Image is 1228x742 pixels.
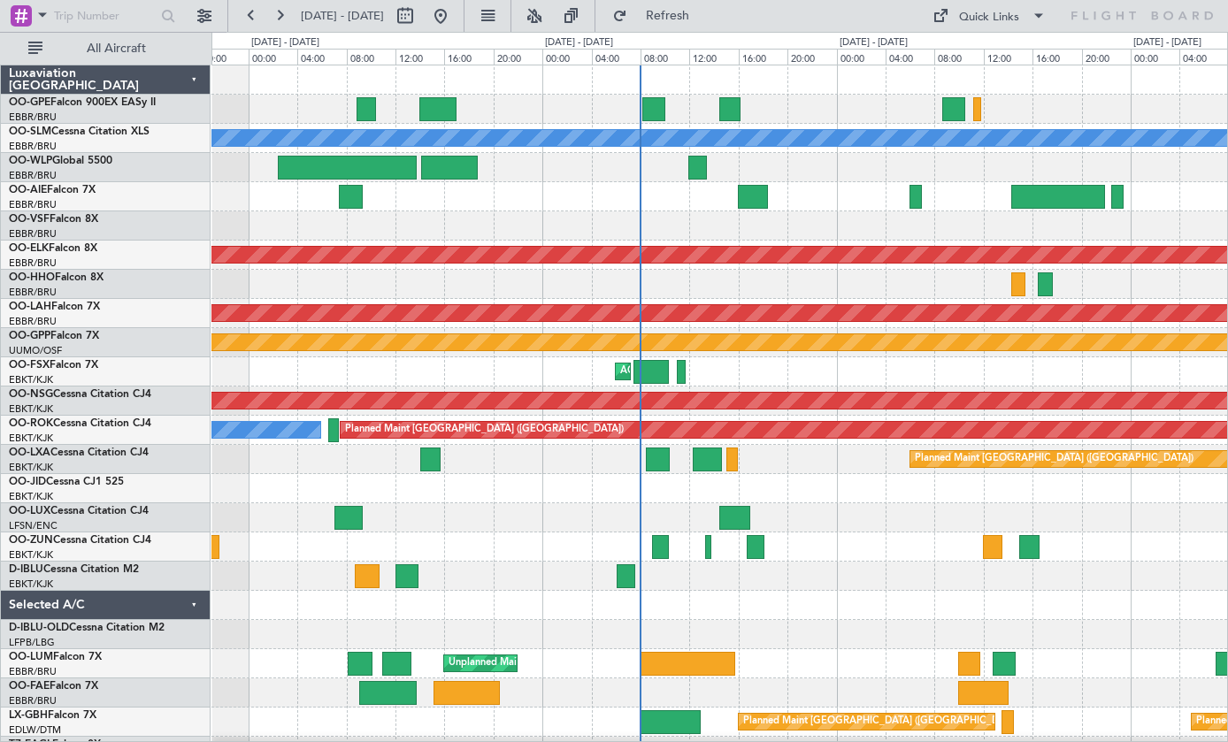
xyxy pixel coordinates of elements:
[9,302,100,312] a: OO-LAHFalcon 7X
[9,623,69,633] span: D-IBLU-OLD
[9,694,57,708] a: EBBR/BRU
[9,723,61,737] a: EDLW/DTM
[9,111,57,124] a: EBBR/BRU
[345,417,624,443] div: Planned Maint [GEOGRAPHIC_DATA] ([GEOGRAPHIC_DATA])
[9,185,47,195] span: OO-AIE
[9,418,151,429] a: OO-ROKCessna Citation CJ4
[9,169,57,182] a: EBBR/BRU
[9,243,97,254] a: OO-ELKFalcon 8X
[592,49,641,65] div: 04:00
[9,315,57,328] a: EBBR/BRU
[9,214,98,225] a: OO-VSFFalcon 8X
[9,652,53,662] span: OO-LUM
[9,256,57,270] a: EBBR/BRU
[840,35,908,50] div: [DATE] - [DATE]
[449,650,781,677] div: Unplanned Maint [GEOGRAPHIC_DATA] ([GEOGRAPHIC_DATA] National)
[9,564,43,575] span: D-IBLU
[9,564,139,575] a: D-IBLUCessna Citation M2
[9,373,53,386] a: EBKT/KJK
[689,49,738,65] div: 12:00
[9,402,53,416] a: EBKT/KJK
[9,185,96,195] a: OO-AIEFalcon 7X
[604,2,710,30] button: Refresh
[9,360,50,371] span: OO-FSX
[199,49,248,65] div: 20:00
[9,97,156,108] a: OO-GPEFalcon 900EX EASy II
[297,49,346,65] div: 04:00
[54,3,156,29] input: Trip Number
[251,35,319,50] div: [DATE] - [DATE]
[641,49,689,65] div: 08:00
[9,344,62,357] a: UUMO/OSF
[301,8,384,24] span: [DATE] - [DATE]
[9,389,151,400] a: OO-NSGCessna Citation CJ4
[9,198,57,211] a: EBBR/BRU
[9,506,50,516] span: OO-LUX
[444,49,493,65] div: 16:00
[886,49,934,65] div: 04:00
[9,490,53,503] a: EBKT/KJK
[9,535,151,546] a: OO-ZUNCessna Citation CJ4
[9,506,149,516] a: OO-LUXCessna Citation CJ4
[9,272,104,283] a: OO-HHOFalcon 8X
[9,227,57,241] a: EBBR/BRU
[9,447,50,458] span: OO-LXA
[9,331,50,341] span: OO-GPP
[494,49,542,65] div: 20:00
[743,708,1022,735] div: Planned Maint [GEOGRAPHIC_DATA] ([GEOGRAPHIC_DATA])
[9,548,53,562] a: EBKT/KJK
[9,519,58,532] a: LFSN/ENC
[1131,49,1179,65] div: 00:00
[837,49,886,65] div: 00:00
[959,9,1019,27] div: Quick Links
[915,446,1193,472] div: Planned Maint [GEOGRAPHIC_DATA] ([GEOGRAPHIC_DATA])
[542,49,591,65] div: 00:00
[984,49,1032,65] div: 12:00
[9,477,46,487] span: OO-JID
[1133,35,1201,50] div: [DATE] - [DATE]
[46,42,187,55] span: All Aircraft
[9,432,53,445] a: EBKT/KJK
[739,49,787,65] div: 16:00
[9,286,57,299] a: EBBR/BRU
[347,49,395,65] div: 08:00
[620,358,813,385] div: AOG Maint Kortrijk-[GEOGRAPHIC_DATA]
[1082,49,1131,65] div: 20:00
[9,447,149,458] a: OO-LXACessna Citation CJ4
[9,461,53,474] a: EBKT/KJK
[9,272,55,283] span: OO-HHO
[924,2,1055,30] button: Quick Links
[9,535,53,546] span: OO-ZUN
[9,126,150,137] a: OO-SLMCessna Citation XLS
[787,49,836,65] div: 20:00
[249,49,297,65] div: 00:00
[9,710,48,721] span: LX-GBH
[19,34,192,63] button: All Aircraft
[9,652,102,662] a: OO-LUMFalcon 7X
[9,418,53,429] span: OO-ROK
[1179,49,1228,65] div: 04:00
[9,389,53,400] span: OO-NSG
[9,681,98,692] a: OO-FAEFalcon 7X
[9,665,57,678] a: EBBR/BRU
[9,681,50,692] span: OO-FAE
[1032,49,1081,65] div: 16:00
[9,97,50,108] span: OO-GPE
[9,140,57,153] a: EBBR/BRU
[9,156,52,166] span: OO-WLP
[395,49,444,65] div: 12:00
[545,35,613,50] div: [DATE] - [DATE]
[9,302,51,312] span: OO-LAH
[934,49,983,65] div: 08:00
[9,623,165,633] a: D-IBLU-OLDCessna Citation M2
[9,331,99,341] a: OO-GPPFalcon 7X
[9,636,55,649] a: LFPB/LBG
[9,243,49,254] span: OO-ELK
[9,360,98,371] a: OO-FSXFalcon 7X
[9,477,124,487] a: OO-JIDCessna CJ1 525
[631,10,705,22] span: Refresh
[9,156,112,166] a: OO-WLPGlobal 5500
[9,710,96,721] a: LX-GBHFalcon 7X
[9,126,51,137] span: OO-SLM
[9,578,53,591] a: EBKT/KJK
